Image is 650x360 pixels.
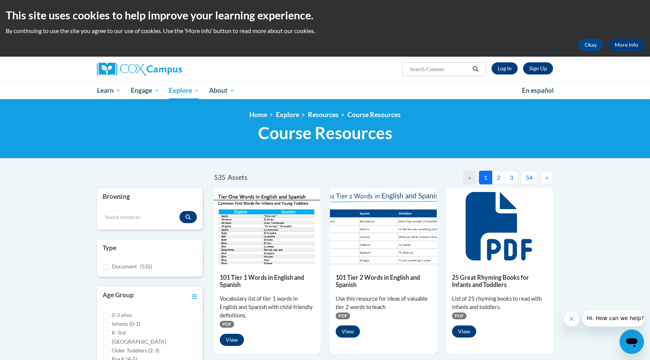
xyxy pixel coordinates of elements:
[521,171,537,184] button: 54
[347,111,401,119] a: Course Resources
[209,86,235,95] span: About
[479,171,492,184] button: 1
[276,111,299,119] a: Explore
[140,263,152,270] span: (535)
[249,111,267,119] a: Home
[336,325,360,338] button: View
[97,86,121,95] span: Learn
[97,62,182,76] img: Cox Campus
[179,211,197,223] button: Search resources
[112,338,166,346] label: [GEOGRAPHIC_DATA]
[6,8,644,23] h2: This site uses cookies to help improve your learning experience.
[220,274,315,289] h5: 101 Tier 1 Words in English and Spanish
[258,123,392,143] span: Course Resources
[220,295,315,320] div: Vocabulary list of tier 1 words in English and Spanish with child-friendly definitions.
[112,311,132,319] label: 0-3 años
[517,82,559,98] a: En español
[582,310,644,327] iframe: Message from company
[103,290,134,301] h3: Age Group
[220,321,234,328] span: PDF
[505,171,518,184] button: 3
[112,328,126,337] label: K-3rd
[336,295,431,311] div: Use this resource for ideas of valuable tier 2 words to teach
[126,82,164,99] a: Engage
[169,86,199,95] span: Explore
[103,243,197,252] h3: Type
[6,27,644,35] p: By continuing to use the site you agree to our use of cookies. Use the ‘More info’ button to read...
[470,65,481,74] button: Search
[620,330,644,354] iframe: Button to launch messaging window
[452,274,547,289] h5: 25 Great Rhyming Books for Infants and Toddlers
[409,65,470,74] input: Search Courses
[164,82,204,99] a: Explore
[103,211,179,224] input: Search resources
[579,39,603,51] button: Okay
[192,290,197,301] a: Toggle collapse
[92,82,126,99] a: Learn
[452,325,476,338] button: View
[131,86,159,95] span: Engage
[336,312,350,319] span: PDF
[564,311,579,327] iframe: Close message
[103,192,197,201] h3: Browsing
[204,82,240,99] a: About
[97,62,241,76] a: Cox Campus
[220,334,244,346] button: View
[384,171,553,184] nav: Pagination Navigation
[492,171,505,184] button: 2
[214,188,321,264] img: d35314be-4b7e-462d-8f95-b17e3d3bb747.pdf
[541,171,553,184] button: Next
[112,346,159,355] label: Older Toddlers (2-3)
[523,62,553,75] a: Register
[491,62,518,75] a: Log In
[112,320,140,328] label: Infants (0-1)
[330,188,437,264] img: 836e94b2-264a-47ae-9840-fb2574307f3b.pdf
[545,174,548,181] span: »
[336,274,431,289] h5: 101 Tier 2 Words in English and Spanish
[228,173,247,181] span: Assets
[452,295,547,311] div: List of 25 rhyming books to read with infants and toddlers.
[609,39,644,51] a: More Info
[308,111,339,119] a: Resources
[452,312,466,319] span: PDF
[522,86,554,94] span: En español
[112,263,137,270] span: Document
[214,173,225,181] span: 535
[86,82,564,99] div: Main menu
